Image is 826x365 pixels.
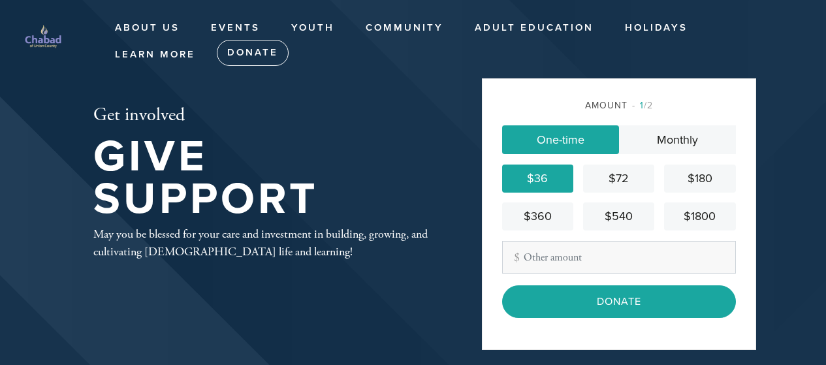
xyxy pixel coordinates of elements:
[217,40,289,66] a: Donate
[669,170,730,187] div: $180
[281,16,344,40] a: Youth
[356,16,453,40] a: Community
[669,208,730,225] div: $1800
[583,202,654,230] a: $540
[502,285,736,318] input: Donate
[619,125,736,154] a: Monthly
[502,241,736,274] input: Other amount
[632,100,653,111] span: /2
[93,136,439,220] h1: Give Support
[465,16,603,40] a: Adult Education
[105,42,205,67] a: Learn More
[20,16,67,63] img: chabad%20logo%20%283000%20x%203000%20px%29%20%282%29.png
[615,16,697,40] a: Holidays
[93,104,439,127] h2: Get involved
[588,208,649,225] div: $540
[502,99,736,112] div: Amount
[507,170,568,187] div: $36
[502,125,619,154] a: One-time
[201,16,270,40] a: Events
[588,170,649,187] div: $72
[502,202,573,230] a: $360
[93,225,439,261] div: May you be blessed for your care and investment in building, growing, and cultivating [DEMOGRAPHI...
[664,202,735,230] a: $1800
[502,165,573,193] a: $36
[664,165,735,193] a: $180
[507,208,568,225] div: $360
[583,165,654,193] a: $72
[640,100,644,111] span: 1
[105,16,189,40] a: About Us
